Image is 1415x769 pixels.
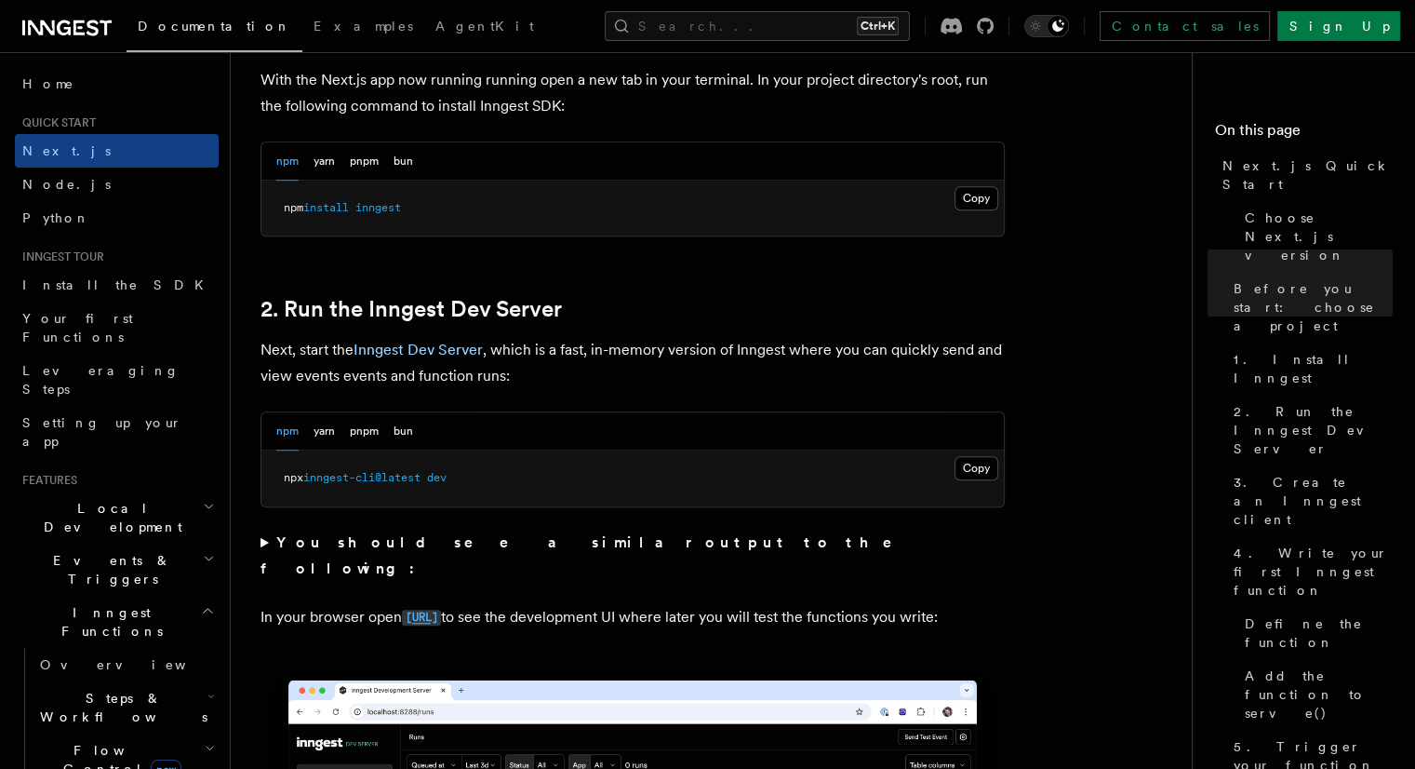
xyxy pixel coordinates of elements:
[1245,209,1393,264] span: Choose Next.js version
[314,19,413,34] span: Examples
[1234,473,1393,529] span: 3. Create an Inngest client
[1237,659,1393,730] a: Add the function to serve()
[15,115,96,130] span: Quick start
[276,412,299,451] button: npm
[402,608,441,626] a: [URL]
[22,143,111,158] span: Next.js
[15,499,203,536] span: Local Development
[22,74,74,93] span: Home
[1226,536,1393,607] a: 4. Write your first Inngest function
[1024,15,1069,37] button: Toggle dark mode
[15,354,219,406] a: Leveraging Steps
[15,544,219,596] button: Events & Triggers
[1237,201,1393,272] a: Choose Next.js version
[33,689,207,726] span: Steps & Workflows
[1245,667,1393,722] span: Add the function to serve()
[303,201,349,214] span: install
[1100,11,1270,41] a: Contact sales
[260,604,1005,631] p: In your browser open to see the development UI where later you will test the functions you write:
[15,67,219,101] a: Home
[435,19,534,34] span: AgentKit
[1234,402,1393,458] span: 2. Run the Inngest Dev Server
[22,363,180,397] span: Leveraging Steps
[1245,614,1393,652] span: Define the function
[15,134,219,168] a: Next.js
[350,412,379,451] button: pnpm
[22,210,90,225] span: Python
[15,302,219,354] a: Your first Functions
[1234,350,1393,387] span: 1. Install Inngest
[1237,607,1393,659] a: Define the function
[1226,465,1393,536] a: 3. Create an Inngest client
[15,473,77,488] span: Features
[394,412,413,451] button: bun
[424,6,545,50] a: AgentKit
[1234,279,1393,335] span: Before you start: choose a project
[22,277,215,292] span: Install the SDK
[1222,156,1393,194] span: Next.js Quick Start
[33,648,219,681] a: Overview
[284,471,303,484] span: npx
[15,492,219,544] button: Local Development
[355,201,401,214] span: inngest
[40,657,232,672] span: Overview
[22,415,182,449] span: Setting up your app
[1226,395,1393,465] a: 2. Run the Inngest Dev Server
[350,142,379,181] button: pnpm
[857,17,899,35] kbd: Ctrl+K
[394,142,413,181] button: bun
[605,11,910,41] button: Search...Ctrl+K
[22,311,133,344] span: Your first Functions
[427,471,447,484] span: dev
[15,551,203,588] span: Events & Triggers
[954,456,998,480] button: Copy
[284,201,303,214] span: npm
[1215,149,1393,201] a: Next.js Quick Start
[1226,272,1393,343] a: Before you start: choose a project
[1234,544,1393,600] span: 4. Write your first Inngest function
[15,603,201,641] span: Inngest Functions
[15,268,219,302] a: Install the SDK
[260,530,1005,582] summary: You should see a similar output to the following:
[260,533,918,577] strong: You should see a similar output to the following:
[33,681,219,734] button: Steps & Workflows
[954,186,998,210] button: Copy
[276,142,299,181] button: npm
[260,337,1005,389] p: Next, start the , which is a fast, in-memory version of Inngest where you can quickly send and vi...
[15,596,219,648] button: Inngest Functions
[138,19,291,34] span: Documentation
[1226,343,1393,395] a: 1. Install Inngest
[314,412,335,451] button: yarn
[314,142,335,181] button: yarn
[260,296,562,322] a: 2. Run the Inngest Dev Server
[127,6,302,52] a: Documentation
[15,406,219,458] a: Setting up your app
[15,168,219,201] a: Node.js
[1277,11,1400,41] a: Sign Up
[22,177,111,192] span: Node.js
[15,250,104,264] span: Inngest tour
[402,610,441,626] code: [URL]
[303,471,420,484] span: inngest-cli@latest
[354,341,483,358] a: Inngest Dev Server
[260,67,1005,119] p: With the Next.js app now running running open a new tab in your terminal. In your project directo...
[302,6,424,50] a: Examples
[15,201,219,235] a: Python
[1215,119,1393,149] h4: On this page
